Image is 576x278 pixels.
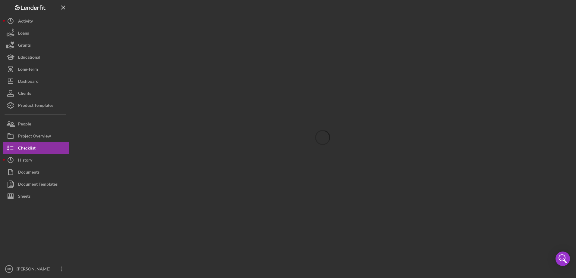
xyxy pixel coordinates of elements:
button: Educational [3,51,69,63]
div: [PERSON_NAME] [15,263,54,276]
button: Grants [3,39,69,51]
button: Long-Term [3,63,69,75]
button: Clients [3,87,69,99]
div: Open Intercom Messenger [556,252,570,266]
button: Loans [3,27,69,39]
button: Sheets [3,190,69,202]
div: Checklist [18,142,36,156]
button: Activity [3,15,69,27]
div: Sheets [18,190,30,204]
div: Project Overview [18,130,51,144]
button: Documents [3,166,69,178]
div: Loans [18,27,29,41]
div: Long-Term [18,63,38,77]
div: Educational [18,51,40,65]
button: Checklist [3,142,69,154]
button: Document Templates [3,178,69,190]
div: Document Templates [18,178,58,192]
div: Clients [18,87,31,101]
button: People [3,118,69,130]
button: HR[PERSON_NAME] [3,263,69,275]
button: Dashboard [3,75,69,87]
button: History [3,154,69,166]
div: Dashboard [18,75,39,89]
div: Activity [18,15,33,29]
button: Product Templates [3,99,69,111]
div: Documents [18,166,39,180]
div: People [18,118,31,131]
text: HR [7,267,11,271]
div: Grants [18,39,31,53]
div: Product Templates [18,99,53,113]
div: History [18,154,32,168]
button: Project Overview [3,130,69,142]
